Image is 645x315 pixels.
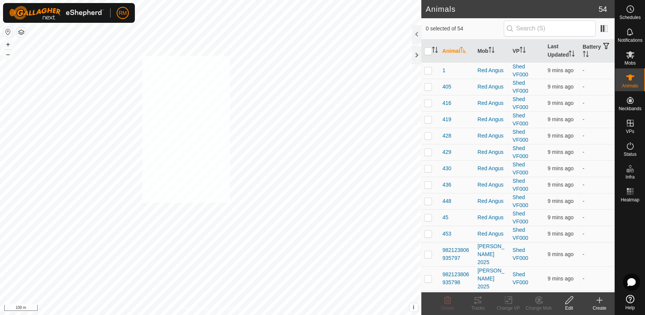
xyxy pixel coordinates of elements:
span: 25 Aug 2025, 6:46 am [547,100,573,106]
p-sorticon: Activate to sort [583,52,589,58]
div: Red Angus [477,214,506,222]
span: 453 [443,230,451,238]
span: Delete [441,306,454,311]
span: 25 Aug 2025, 6:46 am [547,214,573,220]
span: 428 [443,132,451,140]
div: Edit [554,305,584,312]
div: Red Angus [477,148,506,156]
span: 45 [443,214,449,222]
h2: Animals [426,5,599,14]
span: 982123806935798 [443,271,471,287]
span: Help [625,306,635,310]
span: 25 Aug 2025, 6:46 am [547,198,573,204]
a: Help [615,292,645,313]
td: - [580,79,615,95]
button: Reset Map [3,27,13,36]
div: Create [584,305,615,312]
span: 419 [443,116,451,123]
img: Gallagher Logo [9,6,104,20]
div: Red Angus [477,230,506,238]
td: - [580,95,615,111]
div: Change VP [493,305,523,312]
a: Shed VF000 [512,227,528,241]
span: Infra [625,175,634,179]
span: 25 Aug 2025, 6:45 am [547,133,573,139]
span: Neckbands [618,106,641,111]
span: 982123806935797 [443,246,471,262]
button: – [3,50,13,59]
p-sorticon: Activate to sort [488,48,495,54]
div: [PERSON_NAME] 2025 [477,291,506,315]
div: [PERSON_NAME] 2025 [477,267,506,291]
a: Shed VF000 [512,129,528,143]
span: Schedules [619,15,640,20]
span: Heatmap [621,198,639,202]
div: Red Angus [477,83,506,91]
th: Battery [580,40,615,63]
span: 430 [443,165,451,173]
a: Shed VF000 [512,271,528,285]
td: - [580,144,615,160]
div: Red Angus [477,116,506,123]
span: 25 Aug 2025, 6:45 am [547,116,573,122]
span: RM [119,9,127,17]
input: Search (S) [504,21,596,36]
a: Shed VF000 [512,112,528,127]
span: 25 Aug 2025, 6:46 am [547,149,573,155]
a: Shed VF000 [512,178,528,192]
span: Animals [622,84,638,88]
div: Red Angus [477,66,506,74]
p-sorticon: Activate to sort [432,48,438,54]
span: 25 Aug 2025, 6:46 am [547,165,573,171]
td: - [580,111,615,128]
div: Red Angus [477,132,506,140]
span: 448 [443,197,451,205]
span: Mobs [624,61,636,65]
div: Red Angus [477,197,506,205]
th: Last Updated [544,40,579,63]
button: Map Layers [17,28,26,37]
td: - [580,226,615,242]
th: Mob [474,40,509,63]
div: Red Angus [477,181,506,189]
a: Contact Us [218,305,240,312]
div: Red Angus [477,165,506,173]
a: Shed VF000 [512,80,528,94]
a: Shed VF000 [512,211,528,225]
a: Privacy Policy [180,305,209,312]
td: - [580,266,615,291]
span: 25 Aug 2025, 6:46 am [547,182,573,188]
p-sorticon: Activate to sort [520,48,526,54]
a: Shed VF000 [512,96,528,110]
span: 25 Aug 2025, 6:46 am [547,67,573,73]
div: [PERSON_NAME] 2025 [477,242,506,266]
span: 436 [443,181,451,189]
span: 0 selected of 54 [426,25,504,33]
span: 405 [443,83,451,91]
td: - [580,193,615,209]
span: 1 [443,66,446,74]
a: Shed VF000 [512,145,528,159]
span: 416 [443,99,451,107]
td: - [580,128,615,144]
th: Animal [439,40,474,63]
span: 25 Aug 2025, 6:46 am [547,231,573,237]
span: 54 [599,3,607,15]
td: - [580,242,615,266]
span: 25 Aug 2025, 6:45 am [547,251,573,257]
span: VPs [626,129,634,134]
p-sorticon: Activate to sort [460,48,466,54]
button: + [3,40,13,49]
td: - [580,160,615,177]
span: 25 Aug 2025, 6:46 am [547,84,573,90]
td: - [580,291,615,315]
span: i [413,304,414,310]
span: 429 [443,148,451,156]
a: Shed VF000 [512,161,528,176]
p-sorticon: Activate to sort [569,52,575,58]
td: - [580,62,615,79]
button: i [409,303,418,312]
span: 25 Aug 2025, 6:45 am [547,275,573,282]
td: - [580,177,615,193]
a: Shed VF000 [512,194,528,208]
